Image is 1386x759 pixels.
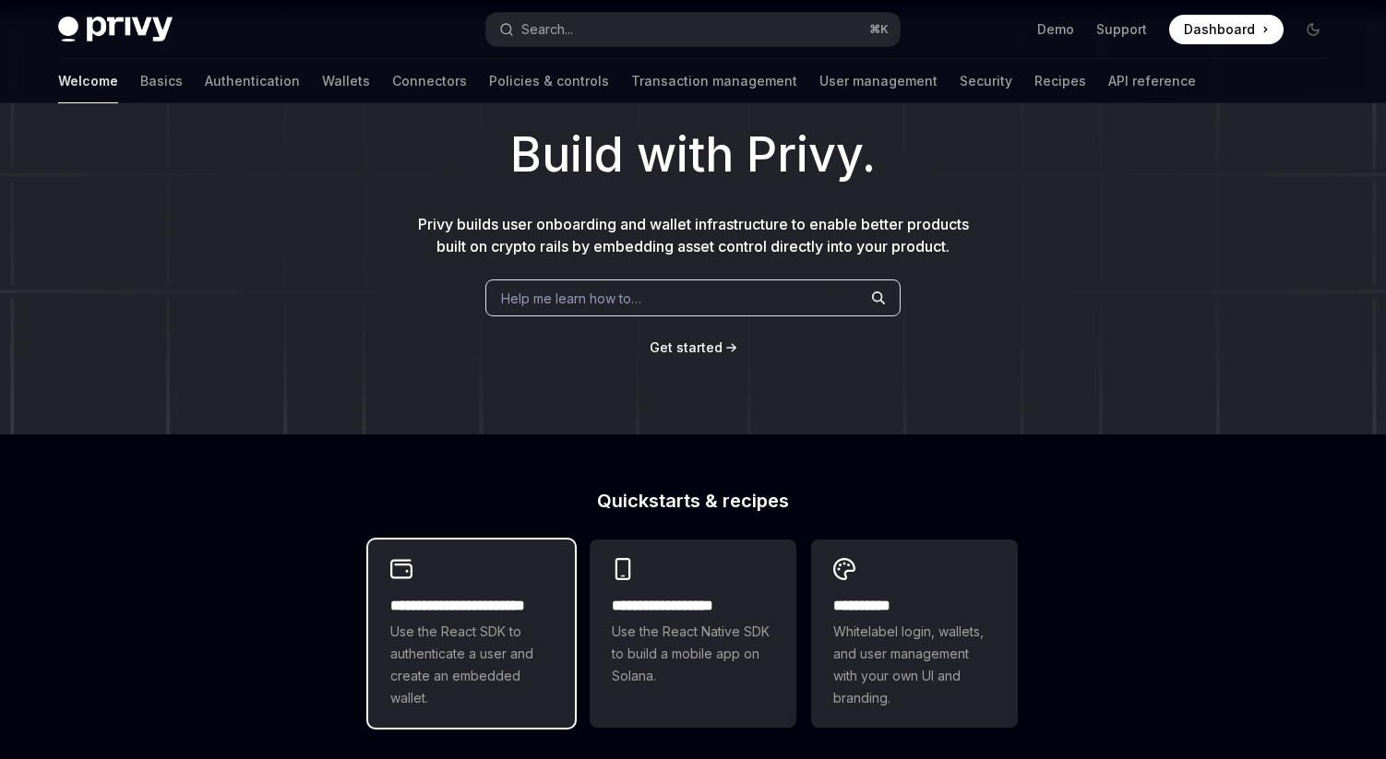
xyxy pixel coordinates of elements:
a: Basics [140,59,183,103]
button: Search...⌘K [486,13,900,46]
a: Wallets [322,59,370,103]
a: API reference [1108,59,1196,103]
span: Dashboard [1184,20,1255,39]
a: Authentication [205,59,300,103]
a: User management [819,59,938,103]
span: Privy builds user onboarding and wallet infrastructure to enable better products built on crypto ... [418,215,969,255]
a: Recipes [1034,59,1086,103]
button: Toggle dark mode [1298,15,1328,44]
span: Help me learn how to… [501,289,641,308]
h1: Build with Privy. [30,119,1356,191]
span: Get started [650,339,723,355]
span: Whitelabel login, wallets, and user management with your own UI and branding. [833,621,996,709]
img: dark logo [58,17,173,42]
a: Policies & controls [489,59,609,103]
a: Welcome [58,59,118,103]
a: **** *****Whitelabel login, wallets, and user management with your own UI and branding. [811,540,1018,728]
a: Get started [650,338,723,357]
a: **** **** **** ***Use the React Native SDK to build a mobile app on Solana. [590,540,796,728]
div: Search... [521,18,573,41]
a: Dashboard [1169,15,1284,44]
a: Demo [1037,20,1074,39]
span: ⌘ K [869,22,889,37]
span: Use the React SDK to authenticate a user and create an embedded wallet. [390,621,553,709]
h2: Quickstarts & recipes [368,492,1018,510]
a: Support [1096,20,1147,39]
a: Connectors [392,59,467,103]
a: Transaction management [631,59,797,103]
span: Use the React Native SDK to build a mobile app on Solana. [612,621,774,687]
a: Security [960,59,1012,103]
